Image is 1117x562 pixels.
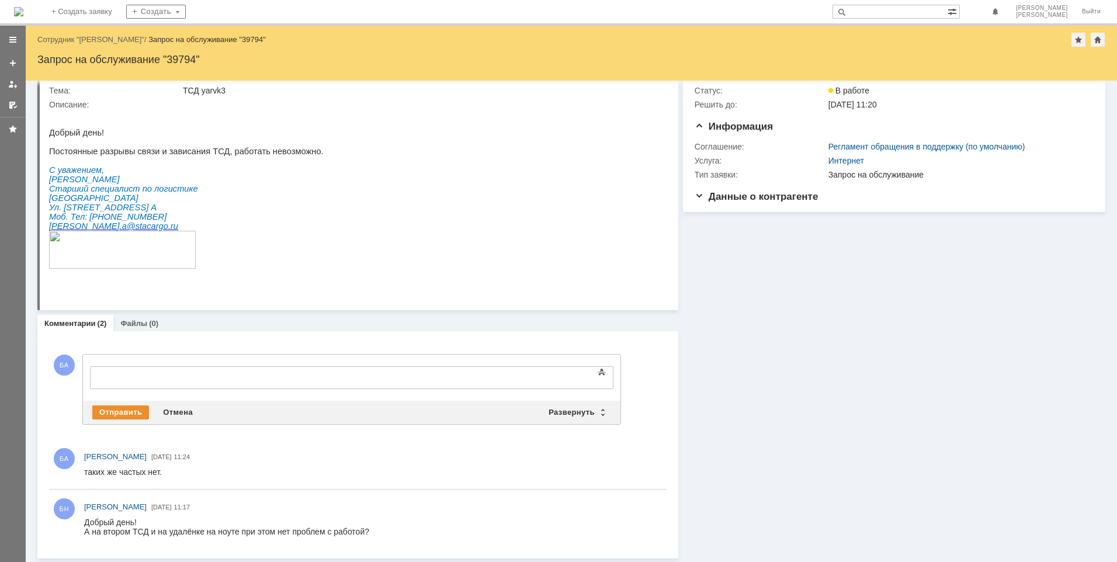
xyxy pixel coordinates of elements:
[4,54,22,72] a: Создать заявку
[86,112,119,122] span: stacargo
[37,35,144,44] a: Сотрудник "[PERSON_NAME]"
[1071,33,1085,47] div: Добавить в избранное
[78,112,86,122] span: @
[49,100,662,109] div: Описание:
[84,501,147,513] a: [PERSON_NAME]
[174,453,190,460] span: 11:24
[1091,33,1105,47] div: Сделать домашней страницей
[14,7,23,16] img: logo
[84,502,147,511] span: [PERSON_NAME]
[4,96,22,115] a: Мои согласования
[44,319,96,328] a: Комментарии
[183,86,660,95] div: ТСД yarvk3
[119,112,122,122] span: .
[122,112,129,122] span: ru
[1016,5,1068,12] span: [PERSON_NAME]
[695,121,773,132] span: Информация
[37,35,148,44] div: /
[98,319,107,328] div: (2)
[695,156,826,165] div: Услуга:
[126,5,186,19] div: Создать
[828,156,864,165] a: Интернет
[595,365,609,379] span: Показать панель инструментов
[151,453,172,460] span: [DATE]
[73,112,78,122] span: a
[149,319,158,328] div: (0)
[695,170,826,179] div: Тип заявки:
[828,170,1087,179] div: Запрос на обслуживание
[695,191,818,202] span: Данные о контрагенте
[120,319,147,328] a: Файлы
[828,100,877,109] span: [DATE] 11:20
[54,355,75,376] span: БА
[84,451,147,463] a: [PERSON_NAME]
[948,5,959,16] span: Расширенный поиск
[695,86,826,95] div: Статус:
[84,452,147,461] span: [PERSON_NAME]
[695,100,826,109] div: Решить до:
[49,86,181,95] div: Тема:
[4,75,22,93] a: Мои заявки
[695,142,826,151] div: Соглашение:
[148,35,266,44] div: Запрос на обслуживание "39794"
[37,54,1105,65] div: Запрос на обслуживание "39794"
[828,86,869,95] span: В работе
[828,142,1025,151] a: Регламент обращения в поддержку (по умолчанию)
[174,504,190,511] span: 11:17
[151,504,172,511] span: [DATE]
[14,7,23,16] a: Перейти на домашнюю страницу
[1016,12,1068,19] span: [PERSON_NAME]
[71,112,73,122] span: .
